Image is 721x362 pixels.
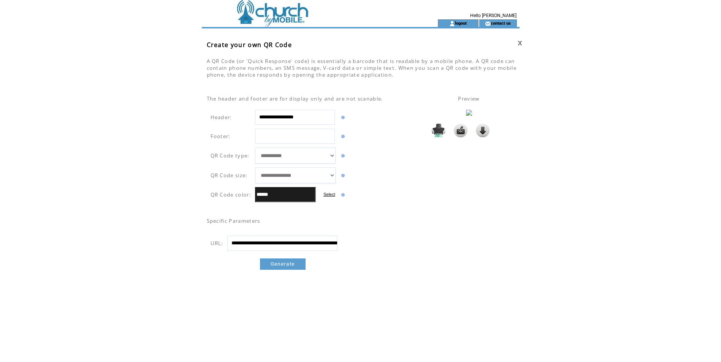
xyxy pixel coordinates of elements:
[339,154,345,157] img: help.gif
[476,124,490,137] img: Click to download
[454,124,467,137] img: Send it to my email
[339,116,345,119] img: help.gif
[211,133,231,140] span: Footer:
[211,114,232,121] span: Header:
[491,20,511,25] a: contact us
[260,258,306,270] a: Generate
[339,193,345,197] img: help.gif
[207,41,292,49] span: Create your own QR Code
[323,192,335,197] label: Select
[207,95,383,102] span: The header and footer are for display only and are not scanable.
[485,20,491,27] img: contact_us_icon.gif
[470,13,517,18] span: Hello [PERSON_NAME]
[207,217,260,224] span: Specific Parameters
[466,110,472,116] img: eAF1Uc1LG0EUfwkNelCQphcRUVKhlzKrklIhFcQoRdkSmmiL7em5-7KZdHdnnJ1Npkq99WKhF.8Er-2lf0aP3nsTREQKvfTan...
[211,240,223,247] span: URL:
[449,20,455,27] img: account_icon.gif
[211,152,250,159] span: QR Code type:
[454,134,467,138] a: Send it to my email
[207,58,517,78] span: A QR Code (or 'Quick Response' code) is essentially a barcode that is readable by a mobile phone....
[211,172,248,179] span: QR Code size:
[339,174,345,177] img: help.gif
[432,124,445,137] img: Print it
[455,20,467,25] a: logout
[211,191,252,198] span: QR Code color:
[458,95,479,102] span: Preview
[339,135,345,138] img: help.gif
